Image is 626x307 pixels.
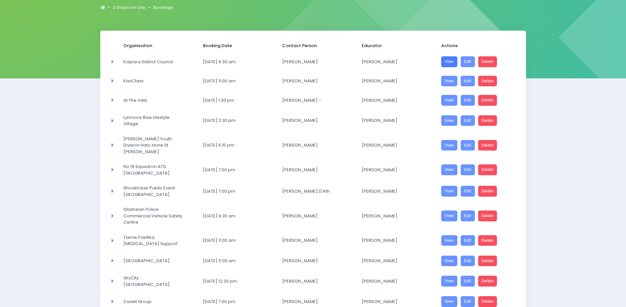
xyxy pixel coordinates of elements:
[461,256,475,266] a: Edit
[362,213,423,219] span: [PERSON_NAME]
[119,91,199,110] td: At The Vets
[203,278,265,285] span: [DATE] 12:30 pm
[203,117,265,124] span: [DATE] 2:30 pm
[478,76,497,87] a: Delete
[199,202,278,230] td: 29 October 2025 9:30 am
[461,186,475,197] a: Edit
[203,97,265,104] span: [DATE] 1:30 pm
[362,97,423,104] span: [PERSON_NAME]
[199,91,278,110] td: 28 October 2025 1:30 pm
[362,59,423,65] span: [PERSON_NAME]
[357,181,437,202] td: Rocky Powell
[437,181,516,202] td: <a href="https://3sfl.stjis.org.nz/booking/728af8c4-af10-4619-92ba-cf15089938ee" class="btn btn-p...
[478,164,497,175] a: Delete
[362,237,423,244] span: [PERSON_NAME]
[461,235,475,246] a: Edit
[153,4,173,11] a: Bookings
[362,117,423,124] span: [PERSON_NAME]
[203,237,265,244] span: [DATE] 11:00 am
[282,59,344,65] span: [PERSON_NAME]
[203,258,265,264] span: [DATE] 11:00 am
[437,202,516,230] td: <a href="https://3sfl.stjis.org.nz/booking/058ea81a-7b93-48b0-9ca7-02dc82aecf0e" class="btn btn-p...
[199,230,278,251] td: 29 October 2025 11:00 am
[119,52,199,71] td: Kaipara District Council
[478,235,497,246] a: Delete
[437,251,516,271] td: <a href="https://3sfl.stjis.org.nz/booking/f70ea95a-0f4c-4224-8d7e-60799c5f3d79" class="btn btn-p...
[282,78,344,84] span: [PERSON_NAME]
[437,52,516,71] td: <a href="https://3sfl.stjis.org.nz/booking/140f0283-e1ad-4d36-b619-0421257a8afc" class="btn btn-p...
[203,59,265,65] span: [DATE] 9:30 am
[119,159,199,181] td: No 19 Squadron ATC Auckland
[203,188,265,195] span: [DATE] 7:00 pm
[123,298,185,305] span: Cadet Group
[119,230,199,251] td: Taime Pasifika Cancer Support
[203,42,265,49] span: Booking Date
[123,97,185,104] span: At The Vets
[278,230,357,251] td: Elizabeth Faalili
[199,71,278,91] td: 28 October 2025 11:00 am
[362,188,423,195] span: [PERSON_NAME]
[362,78,423,84] span: [PERSON_NAME]
[278,52,357,71] td: Wendy Mosley
[123,114,185,127] span: Lynmore Rise Lifestyle Village
[478,186,497,197] a: Delete
[357,159,437,181] td: Lindsay Roberts
[282,237,344,244] span: [PERSON_NAME]
[282,298,344,305] span: [PERSON_NAME]
[437,270,516,292] td: <a href="https://3sfl.stjis.org.nz/booking/563dc09b-a14e-49c2-b6ad-f7c6984fba54" class="btn btn-p...
[437,230,516,251] td: <a href="https://3sfl.stjis.org.nz/booking/b308908f-63be-4cc0-8e68-ba3c929c2f5a" class="btn btn-p...
[357,52,437,71] td: Louise Collings
[461,164,475,175] a: Edit
[203,213,265,219] span: [DATE] 9:30 am
[362,167,423,173] span: [PERSON_NAME]
[357,270,437,292] td: Stephen Robinson
[282,42,344,49] span: Contact Person
[123,59,185,65] span: Kaipara District Council
[441,95,458,106] a: View
[282,142,344,149] span: [PERSON_NAME]
[119,270,199,292] td: SkyCity Auckland
[278,159,357,181] td: Charles Quin
[362,42,423,49] span: Educator
[278,91,357,110] td: Emma -
[441,210,458,221] a: View
[123,42,185,49] span: Organisation
[357,202,437,230] td: Alan Rogers
[278,71,357,91] td: Natalia Beliaeva
[199,251,278,271] td: 29 October 2025 11:00 am
[282,258,344,264] span: [PERSON_NAME]
[461,76,475,87] a: Edit
[461,56,475,67] a: Edit
[278,251,357,271] td: Karyn McLintock
[119,110,199,131] td: Lynmore Rise Lifestyle Village
[441,140,458,151] a: View
[441,276,458,287] a: View
[461,140,475,151] a: Edit
[119,202,199,230] td: Glasnevin Police Commercial Vehicle Safety Centre
[278,181,357,202] td: Jeff D'Ath
[123,275,185,288] span: SkyCity [GEOGRAPHIC_DATA]
[441,164,458,175] a: View
[362,278,423,285] span: [PERSON_NAME]
[461,115,475,126] a: Edit
[357,230,437,251] td: Mia Noyes
[119,181,199,202] td: Shocktober Public Event: Bream Bay Station
[357,251,437,271] td: Maarten Verschuuren
[199,110,278,131] td: 28 October 2025 2:30 pm
[282,188,344,195] span: [PERSON_NAME] D'Ath
[461,296,475,307] a: Edit
[199,159,278,181] td: 28 October 2025 7:00 pm
[119,71,199,91] td: KiwiClass
[199,270,278,292] td: 29 October 2025 12:30 pm
[203,142,265,149] span: [DATE] 6:15 pm
[437,131,516,159] td: <a href="https://3sfl.stjis.org.nz/booking/8ac1c27a-6ab8-49c6-8720-f44e62f01ead" class="btn btn-p...
[441,115,458,126] a: View
[278,131,357,159] td: Mike Mclay
[123,258,185,264] span: [GEOGRAPHIC_DATA]
[278,270,357,292] td: Emma Jeffries
[282,278,344,285] span: [PERSON_NAME]
[441,256,458,266] a: View
[478,115,497,126] a: Delete
[362,142,423,149] span: [PERSON_NAME]
[478,56,497,67] a: Delete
